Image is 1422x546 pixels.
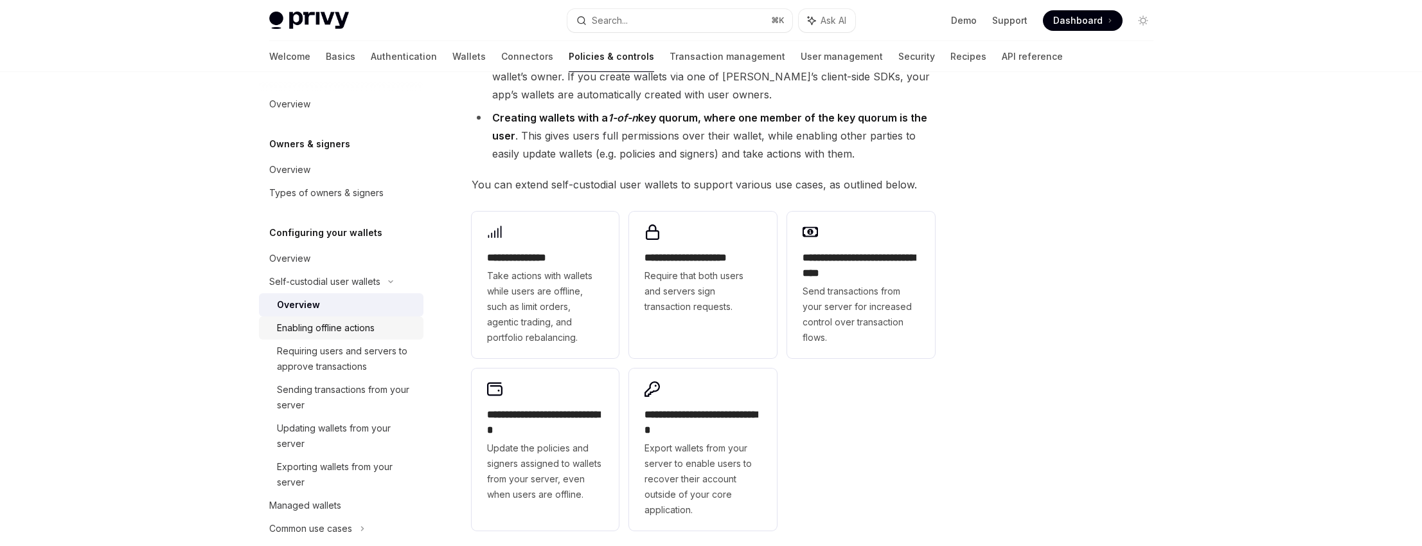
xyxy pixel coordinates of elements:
div: Overview [269,96,310,112]
a: Connectors [501,41,553,72]
div: Sending transactions from your server [277,382,416,413]
a: Recipes [950,41,986,72]
div: Exporting wallets from your server [277,459,416,490]
a: Transaction management [670,41,785,72]
div: Search... [592,13,628,28]
a: API reference [1002,41,1063,72]
div: Overview [269,162,310,177]
span: You can extend self-custodial user wallets to support various use cases, as outlined below. [472,176,935,194]
span: ⌘ K [771,15,785,26]
a: Welcome [269,41,310,72]
button: Toggle dark mode [1133,10,1153,31]
span: Dashboard [1053,14,1103,27]
a: Managed wallets [259,494,423,517]
a: Overview [259,93,423,116]
button: Search...⌘K [567,9,792,32]
a: Basics [326,41,355,72]
a: Dashboard [1043,10,1123,31]
div: Common use cases [269,521,352,536]
div: Managed wallets [269,498,341,513]
span: Ask AI [821,14,846,27]
a: **** **** *****Take actions with wallets while users are offline, such as limit orders, agentic t... [472,212,619,358]
a: Policies & controls [569,41,654,72]
div: Updating wallets from your server [277,421,416,451]
a: User management [801,41,883,72]
span: Take actions with wallets while users are offline, such as limit orders, agentic trading, and por... [487,268,604,345]
span: Require that both users and servers sign transaction requests. [644,268,761,314]
a: Exporting wallets from your server [259,455,423,494]
h5: Owners & signers [269,136,350,152]
div: Self-custodial user wallets [269,274,380,289]
a: Authentication [371,41,437,72]
a: Enabling offline actions [259,316,423,340]
a: Overview [259,158,423,181]
span: Send transactions from your server for increased control over transaction flows. [803,284,920,345]
div: Enabling offline actions [277,320,375,336]
a: Requiring users and servers to approve transactions [259,340,423,378]
a: Overview [259,247,423,270]
button: Ask AI [799,9,855,32]
a: Overview [259,293,423,316]
h5: Configuring your wallets [269,225,382,241]
a: Wallets [452,41,486,72]
img: light logo [269,12,349,30]
a: Support [992,14,1027,27]
div: Overview [269,251,310,266]
a: Updating wallets from your server [259,417,423,455]
em: 1-of-n [608,111,638,124]
div: Overview [277,297,320,313]
li: . This gives users full permissions over their wallet, while enabling other parties to easily upd... [472,109,935,163]
div: Types of owners & signers [269,185,384,201]
a: Security [898,41,935,72]
a: Demo [951,14,977,27]
span: Export wallets from your server to enable users to recover their account outside of your core app... [644,441,761,518]
a: Types of owners & signers [259,181,423,205]
a: Sending transactions from your server [259,378,423,417]
div: Requiring users and servers to approve transactions [277,343,416,374]
strong: Creating wallets with a key quorum, where one member of the key quorum is the user [492,111,927,142]
span: Update the policies and signers assigned to wallets from your server, even when users are offline. [487,441,604,502]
